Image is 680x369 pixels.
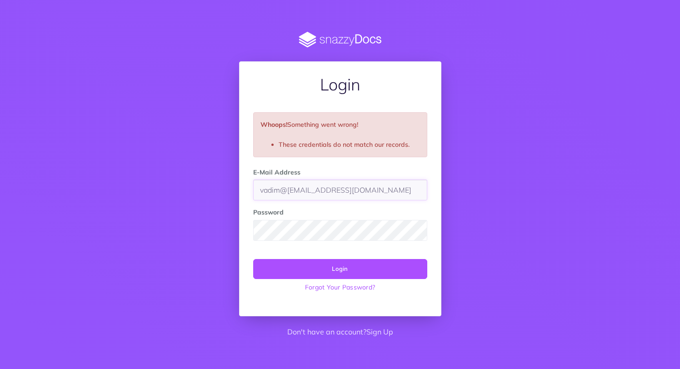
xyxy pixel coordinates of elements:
strong: Whoops! [260,120,287,129]
a: Forgot Your Password? [253,279,427,295]
li: These credentials do not match our records. [279,140,420,150]
label: Password [253,207,284,217]
p: Don't have an account? [239,326,441,338]
div: Something went wrong! [253,112,427,157]
label: E-Mail Address [253,167,300,177]
a: Sign Up [366,327,393,336]
button: Login [253,259,427,279]
img: SnazzyDocs Logo [239,32,441,48]
h1: Login [253,75,427,94]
